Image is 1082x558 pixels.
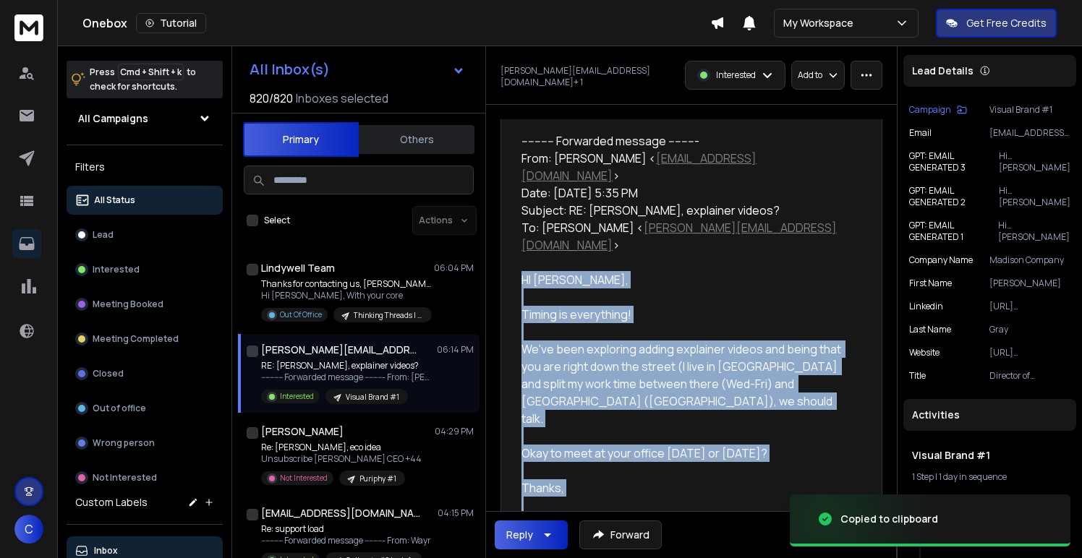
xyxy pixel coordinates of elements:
button: Out of office [67,394,223,423]
p: 04:15 PM [438,507,474,519]
button: Wrong person [67,429,223,458]
p: Visual Brand #1 [989,104,1070,116]
button: All Status [67,186,223,215]
div: From: [PERSON_NAME] < > [521,150,850,184]
button: All Campaigns [67,104,223,133]
p: Get Free Credits [966,16,1047,30]
button: Meeting Booked [67,290,223,319]
button: Others [359,124,474,155]
p: ---------- Forwarded message --------- From: [PERSON_NAME] [261,372,435,383]
p: Last Name [909,324,951,335]
button: Interested [67,255,223,284]
p: linkedin [909,301,943,312]
button: C [14,515,43,544]
button: Meeting Completed [67,325,223,353]
p: Out of office [93,403,146,414]
p: RE: [PERSON_NAME], explainer videos? [261,360,435,372]
span: 820 / 820 [250,90,293,107]
p: All Status [94,194,135,206]
span: Cmd + Shift + k [118,64,184,80]
p: Interested [280,391,314,402]
p: Inbox [94,545,118,557]
p: Visual Brand #1 [346,392,399,403]
div: Date: [DATE] 5:35 PM [521,184,850,202]
p: Lead Details [912,64,974,78]
h1: All Campaigns [78,111,148,126]
p: Gray [989,324,1070,335]
p: Out Of Office [280,309,322,320]
p: 04:29 PM [435,426,474,437]
p: title [909,370,926,382]
p: Re: support load [261,523,431,535]
p: Re: [PERSON_NAME], eco idea [261,442,422,453]
p: Unsubscribe [PERSON_NAME] CEO +44 [261,453,422,465]
div: | [912,471,1068,483]
span: 1 Step [912,471,934,483]
button: Closed [67,359,223,388]
p: [PERSON_NAME][EMAIL_ADDRESS][DOMAIN_NAME] + 1 [500,65,676,88]
button: Forward [579,520,662,549]
p: Madison Company [989,254,1070,266]
h3: Filters [67,157,223,177]
button: Not Interested [67,463,223,492]
label: Select [264,215,290,226]
h1: Visual Brand #1 [912,448,1068,463]
p: GPT: EMAIL GENERATED 3 [909,150,999,173]
p: Closed [93,368,124,379]
p: Not Interested [93,472,157,484]
p: ---------- Forwarded message --------- From: Wayr [261,535,431,546]
p: Meeting Booked [93,299,163,310]
p: Interested [93,264,140,275]
h1: [EMAIL_ADDRESS][DOMAIN_NAME] +2 [261,506,420,520]
h1: [PERSON_NAME] [261,424,344,439]
p: Lead [93,229,114,241]
p: Hi [PERSON_NAME]. Does [PERSON_NAME] ever struggle to explain how your sensor or leak detection t... [998,220,1070,243]
p: Wrong person [93,437,155,449]
p: My Workspace [783,16,859,30]
p: 06:14 PM [437,344,474,356]
h3: Inboxes selected [296,90,388,107]
div: Reply [506,528,533,542]
p: Puriphy #1 [359,473,396,484]
p: Hi [PERSON_NAME]. We specialize in transforming complex ideas into simple, captivating narratives... [999,185,1070,208]
div: Onebox [82,13,710,33]
p: Hi [PERSON_NAME]. As a marketing director, you know the challenge of explaining technical product... [999,150,1070,173]
button: Get Free Credits [936,9,1057,38]
p: Thanks for contacting us, [PERSON_NAME]! [261,278,435,290]
button: Tutorial [136,13,206,33]
p: Campaign [909,104,951,116]
p: Director of Marketing [989,370,1070,382]
button: Primary [243,122,359,157]
p: Press to check for shortcuts. [90,65,196,94]
p: Thinking Threads | AI Video | #1 | [GEOGRAPHIC_DATA] [354,310,423,321]
p: Company Name [909,254,973,266]
p: [URL][DOMAIN_NAME] [989,347,1070,359]
div: Subject: RE: [PERSON_NAME], explainer videos? [521,202,850,219]
h1: Lindywell Team [261,261,335,275]
button: Reply [495,520,568,549]
div: To: [PERSON_NAME] < > [521,219,850,254]
div: Activities [903,399,1076,431]
h1: [PERSON_NAME][EMAIL_ADDRESS][DOMAIN_NAME] +1 [261,343,420,357]
button: Lead [67,220,223,249]
button: Campaign [909,104,967,116]
p: website [909,347,940,359]
p: Not Interested [280,473,328,484]
div: Copied to clipboard [840,512,938,526]
p: First Name [909,278,952,289]
h1: All Inbox(s) [250,62,330,77]
p: Meeting Completed [93,333,179,345]
p: [EMAIL_ADDRESS][DOMAIN_NAME] [989,127,1070,139]
p: Email [909,127,932,139]
p: GPT: EMAIL GENERATED 2 [909,185,999,208]
p: Add to [798,69,822,81]
p: [PERSON_NAME] [989,278,1070,289]
a: [PERSON_NAME][EMAIL_ADDRESS][DOMAIN_NAME] [521,220,837,253]
p: GPT: EMAIL GENERATED 1 [909,220,998,243]
p: [URL][DOMAIN_NAME] [989,301,1070,312]
p: Hi [PERSON_NAME], With your core [261,290,435,301]
button: All Inbox(s) [238,55,477,84]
